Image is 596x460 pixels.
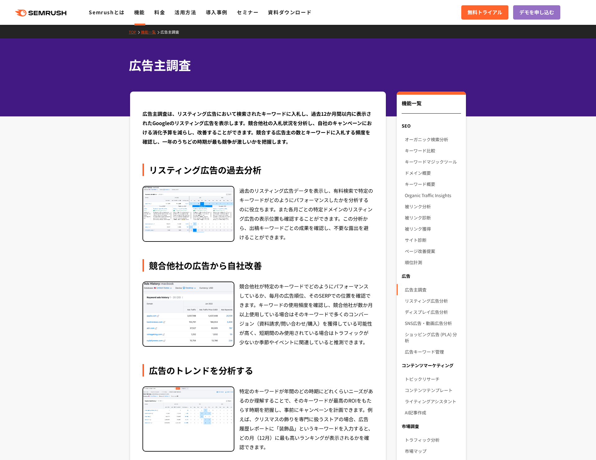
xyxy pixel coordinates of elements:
a: SNS広告・動画広告分析 [405,318,461,329]
a: Organic Traffic Insights [405,190,461,201]
div: リスティング広告の過去分析 [142,164,373,176]
a: Semrushとは [89,8,124,16]
div: 機能一覧 [402,99,461,114]
a: トピックリサーチ [405,373,461,385]
a: ディスプレイ広告分析 [405,306,461,318]
img: リスティング広告の過去分析 [143,187,234,232]
a: 順位計測 [405,257,461,268]
div: 競合他社の広告から自社改善 [142,259,373,272]
div: SEO [397,120,466,131]
div: 広告 [397,270,466,282]
a: ライティングアシスタント [405,396,461,407]
a: キーワード概要 [405,178,461,190]
a: セミナー [237,8,259,16]
a: 資料ダウンロード [268,8,312,16]
a: 被リンク分析 [405,201,461,212]
img: 広告のトレンドを分析する [143,387,234,424]
a: 広告キーワード管理 [405,346,461,357]
a: コンテンツテンプレート [405,385,461,396]
a: 広告主調査 [405,284,461,295]
a: キーワードマジックツール [405,156,461,167]
h1: 広告主調査 [129,56,461,74]
span: デモを申し込む [519,8,554,16]
div: 過去のリスティング広告データを表示し、有料検索で特定のキーワードがどのようにパフォーマンスしたかを分析するのに役立ちます。また各月ごとの特定ドメインのリスティング広告の表示位置も確認することがで... [239,186,373,242]
div: 競合他社が特定のキーワードでどのようにパフォーマンスしているか、毎月の広告順位、そのSERPでの位置を確認できます。キーワードの使用頻度を確認し、競合他社が数か月以上使用している場合はそのキーワ... [239,282,373,347]
a: 被リンク獲得 [405,223,461,234]
a: AI記事作成 [405,407,461,418]
div: 市場調査 [397,421,466,432]
a: キーワード比較 [405,145,461,156]
a: デモを申し込む [513,5,560,20]
img: 競合他社の広告から自社改善 [143,282,234,344]
div: 広告主調査は、リスティング広告において検索されたキーワードに入札し、過去12か月間以内に表示されたGoogleのリスティング広告を表示します。競合他社の入札状況を分析し、自社のキャンペーンにおけ... [142,109,373,146]
a: 無料トライアル [461,5,508,20]
a: 被リンク診断 [405,212,461,223]
a: ドメイン概要 [405,167,461,178]
span: 無料トライアル [467,8,502,16]
a: ページ改善提案 [405,246,461,257]
a: リスティング広告分析 [405,295,461,306]
a: 活用方法 [174,8,196,16]
a: オーガニック検索分析 [405,134,461,145]
a: 機能一覧 [141,29,160,34]
a: 広告主調査 [160,29,184,34]
div: コンテンツマーケティング [397,360,466,371]
a: サイト診断 [405,234,461,246]
a: 市場マップ [405,445,461,457]
div: 特定のキーワードが年間のどの時期にどれくらいニーズがあるのか理解することで、そのキーワードが最高のROIをもたらす時期を把握し、事前にキャンペーンを計画できます。例えば、クリスマスの飾りを専門に... [239,386,373,452]
a: 導入事例 [206,8,228,16]
a: トラフィック分析 [405,434,461,445]
a: 料金 [154,8,165,16]
a: 機能 [134,8,145,16]
a: TOP [129,29,141,34]
div: 広告のトレンドを分析する [142,364,373,377]
a: ショッピング広告 (PLA) 分析 [405,329,461,346]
